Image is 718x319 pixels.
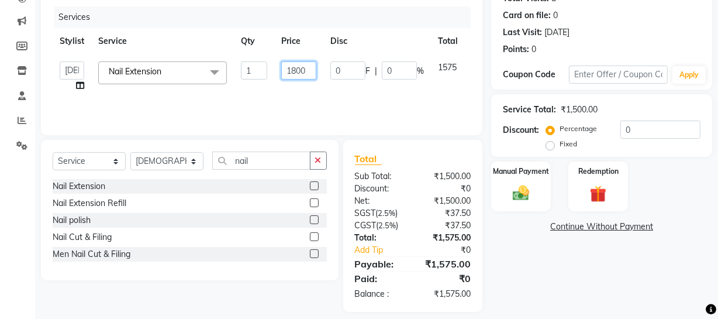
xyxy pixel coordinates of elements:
span: SGST [355,208,376,218]
div: Net: [346,195,413,207]
div: ₹1,575.00 [413,232,479,244]
div: ₹0 [424,244,479,256]
th: Total [431,28,465,54]
th: Action [465,28,503,54]
a: Add Tip [346,244,424,256]
span: % [417,65,424,77]
div: ₹37.50 [413,219,479,232]
span: Total [355,153,382,165]
div: ( ) [346,207,413,219]
th: Service [91,28,234,54]
div: Paid: [346,272,413,286]
div: 0 [531,43,536,56]
div: Balance : [346,288,413,300]
label: Fixed [560,139,577,149]
div: Nail Cut & Filing [53,231,112,243]
div: Discount: [503,124,539,136]
span: F [365,65,370,77]
div: Coupon Code [503,68,569,81]
div: ₹1,575.00 [413,288,479,300]
div: Service Total: [503,104,556,116]
div: Card on file: [503,9,551,22]
div: Sub Total: [346,170,413,183]
div: ( ) [346,219,413,232]
a: x [161,66,167,77]
input: Search or Scan [212,152,310,170]
th: Disc [323,28,431,54]
span: Nail Extension [109,66,161,77]
div: ₹1,500.00 [413,170,479,183]
div: Points: [503,43,529,56]
div: Nail polish [53,214,91,227]
span: 1575 [438,62,457,73]
span: 2.5% [378,208,396,218]
span: 2.5% [379,221,396,230]
div: [DATE] [544,26,569,39]
button: Apply [672,66,706,84]
div: ₹0 [413,272,479,286]
div: Men Nail Cut & Filing [53,248,130,260]
label: Percentage [560,124,597,134]
a: Continue Without Payment [493,221,710,233]
div: ₹0 [413,183,479,195]
div: Services [54,6,479,28]
div: ₹1,575.00 [413,257,479,271]
div: 0 [553,9,558,22]
div: Discount: [346,183,413,195]
img: _cash.svg [508,184,534,203]
div: Last Visit: [503,26,542,39]
div: Total: [346,232,413,244]
img: _gift.svg [585,184,612,204]
th: Qty [234,28,274,54]
div: Nail Extension Refill [53,197,126,210]
th: Price [274,28,323,54]
span: | [375,65,377,77]
div: Payable: [346,257,413,271]
div: ₹37.50 [413,207,479,219]
label: Manual Payment [493,166,549,177]
label: Redemption [578,166,619,177]
div: ₹1,500.00 [561,104,598,116]
th: Stylist [53,28,91,54]
input: Enter Offer / Coupon Code [569,66,668,84]
div: ₹1,500.00 [413,195,479,207]
div: Nail Extension [53,180,105,193]
span: CGST [355,220,377,231]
